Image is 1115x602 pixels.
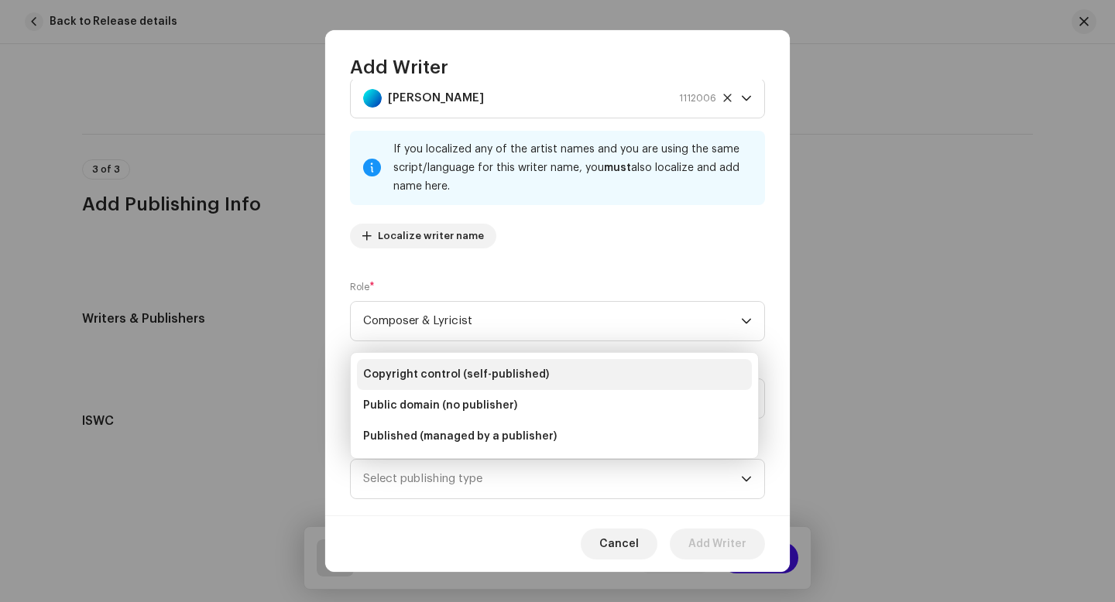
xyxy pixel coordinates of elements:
[581,528,657,559] button: Cancel
[741,460,752,498] div: dropdown trigger
[393,140,753,196] div: If you localized any of the artist names and you are using the same script/language for this writ...
[679,79,716,118] span: 1112006
[350,279,369,295] small: Role
[388,79,484,118] strong: [PERSON_NAME]
[604,162,631,173] strong: must
[363,302,741,340] span: Composer & Lyricist
[351,353,758,458] ul: Option List
[363,398,517,413] span: Public domain (no publisher)
[357,359,752,390] li: Copyright control (self-published)
[363,429,557,444] span: Published (managed by a publisher)
[670,528,765,559] button: Add Writer
[357,390,752,421] li: Public domain (no publisher)
[599,528,639,559] span: Cancel
[363,367,549,382] span: Copyright control (self-published)
[363,79,741,118] span: Antonia Périssé de Farias
[350,55,448,80] span: Add Writer
[741,302,752,340] div: dropdown trigger
[363,460,741,498] span: Select publishing type
[357,421,752,452] li: Published (managed by a publisher)
[688,528,746,559] span: Add Writer
[741,79,752,118] div: dropdown trigger
[378,221,484,251] span: Localize writer name
[350,224,496,248] button: Localize writer name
